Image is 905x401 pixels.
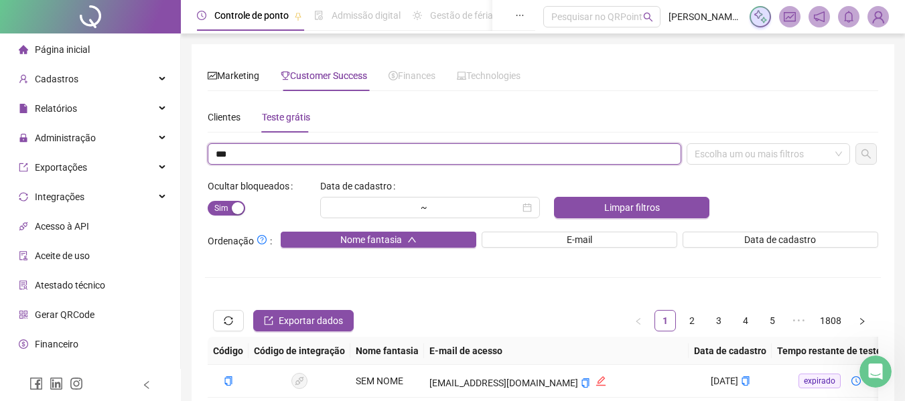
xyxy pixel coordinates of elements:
[208,175,298,197] label: Ocultar bloqueados
[222,314,235,327] span: sync
[224,374,233,388] button: copiar
[482,232,677,248] button: E-mail
[35,133,96,143] span: Administração
[581,376,590,390] button: copiar
[689,337,772,365] th: Data de cadastro
[736,311,756,331] a: 4
[788,310,810,331] li: 5 próximas páginas
[213,310,244,331] button: sync
[50,377,63,390] span: linkedin
[35,280,105,291] span: Atestado técnico
[851,310,873,331] button: right
[407,235,417,244] span: up
[142,380,151,390] span: left
[281,70,367,81] span: Customer Success
[70,377,83,390] span: instagram
[19,310,28,319] span: qrcode
[19,192,28,202] span: sync
[35,162,87,173] span: Exportações
[816,311,845,331] a: 1808
[35,339,78,349] span: Financeiro
[788,310,810,331] span: •••
[214,10,289,21] span: Controle de ponto
[197,11,206,20] span: clock-circle
[682,311,702,331] a: 2
[35,103,77,114] span: Relatórios
[224,376,233,386] span: copy
[457,70,520,81] span: Technologies
[389,71,398,80] span: dollar
[643,12,653,22] span: search
[35,44,90,55] span: Página inicial
[35,250,90,261] span: Aceite de uso
[35,368,102,379] span: Central de ajuda
[581,378,590,388] span: copy
[554,197,709,218] button: Limpar filtros
[19,45,28,54] span: home
[669,9,742,24] span: [PERSON_NAME] - [PERSON_NAME]
[253,310,354,331] button: Exportar dados
[711,376,750,386] span: [DATE]
[762,311,782,331] a: 5
[19,222,28,231] span: api
[815,310,846,331] li: 1808
[19,339,28,349] span: dollar
[753,9,768,24] img: sparkle-icon.fc2bf0ac1784a2077858766a79e2daf3.svg
[772,337,887,365] th: Tempo restante de teste
[784,11,796,23] span: fund
[19,133,28,143] span: lock
[683,232,878,248] button: Data de cadastro
[208,110,240,125] div: Clientes
[430,10,498,21] span: Gestão de férias
[634,317,642,325] span: left
[19,163,28,172] span: export
[208,232,272,248] span: Ordenação :
[19,104,28,113] span: file
[262,110,310,125] div: Teste grátis
[567,232,592,247] span: E-mail
[350,337,424,365] th: Nome fantasia
[208,71,217,80] span: fund
[35,74,78,84] span: Cadastros
[596,376,606,386] span: edit
[741,374,750,388] button: copiar
[604,200,660,215] span: Limpar filtros
[858,317,866,325] span: right
[424,337,689,365] th: E-mail de acesso
[762,310,783,331] li: 5
[415,203,433,212] div: ~
[254,232,270,248] button: Ordenação:
[281,232,476,248] button: Nome fantasiaup
[389,70,435,81] span: Finances
[19,74,28,84] span: user-add
[813,11,825,23] span: notification
[249,337,350,365] th: Código de integração
[708,310,729,331] li: 3
[859,355,892,388] iframe: Intercom live chat
[29,377,43,390] span: facebook
[208,70,259,81] span: Marketing
[279,313,343,328] span: Exportar dados
[741,376,750,386] span: copy
[788,370,872,392] button: expiradoclock-circle
[19,251,28,260] span: audit
[340,232,402,247] span: Nome fantasia
[735,310,756,331] li: 4
[843,11,855,23] span: bell
[413,11,422,20] span: sun
[429,378,578,388] span: [EMAIL_ADDRESS][DOMAIN_NAME]
[314,11,324,20] span: file-done
[681,310,703,331] li: 2
[294,12,302,20] span: pushpin
[35,309,94,320] span: Gerar QRCode
[35,221,89,232] span: Acesso à API
[350,365,424,398] td: SEM NOME
[264,316,273,325] span: export
[515,11,525,20] span: ellipsis
[257,235,267,244] span: question-circle
[744,232,816,247] span: Data de cadastro
[320,175,401,197] label: Data de cadastro
[655,311,675,331] a: 1
[628,310,649,331] button: left
[19,280,28,290] span: solution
